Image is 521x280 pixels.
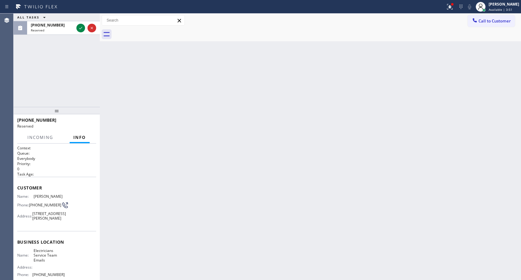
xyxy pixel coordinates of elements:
button: Call to Customer [468,15,515,27]
span: Info [73,135,86,140]
div: [PERSON_NAME] [489,2,519,7]
span: [PHONE_NUMBER] [31,22,65,28]
h1: Context [17,145,96,151]
p: 0 [17,166,96,172]
span: Reserved [17,124,33,129]
span: Name: [17,194,34,199]
button: Reject [88,24,96,32]
span: [STREET_ADDRESS][PERSON_NAME] [32,211,66,221]
span: [PHONE_NUMBER] [32,272,65,277]
button: Mute [465,2,474,11]
span: Business location [17,239,96,245]
span: Call to Customer [478,18,511,24]
span: Address: [17,214,32,218]
h2: Queue: [17,151,96,156]
button: Accept [76,24,85,32]
span: Reserved [31,28,44,32]
span: Phone: [17,272,32,277]
input: Search [102,15,185,25]
span: ALL TASKS [17,15,39,19]
p: Everybody [17,156,96,161]
button: Incoming [24,132,57,144]
span: Customer [17,185,96,191]
span: Available | 3:51 [489,7,512,12]
span: Phone: [17,203,29,207]
span: Address: [17,265,34,270]
span: [PHONE_NUMBER] [29,203,61,207]
span: [PHONE_NUMBER] [17,117,56,123]
span: Name: [17,253,34,258]
h2: Priority: [17,161,96,166]
span: Electricians Service Team Emails [34,248,64,262]
button: ALL TASKS [14,14,52,21]
span: [PERSON_NAME] [34,194,64,199]
span: Incoming [27,135,53,140]
button: Info [70,132,90,144]
h2: Task Age: [17,172,96,177]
